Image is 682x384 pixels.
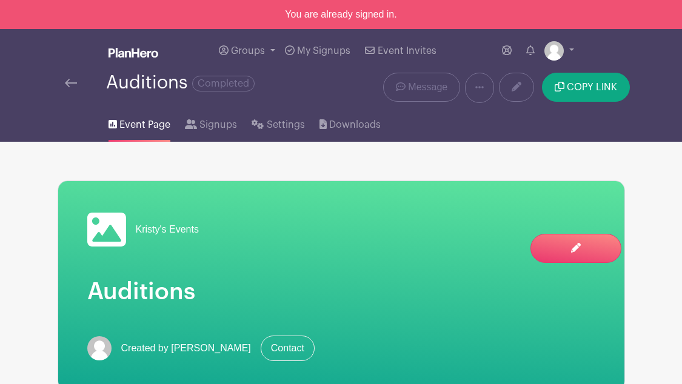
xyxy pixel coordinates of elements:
span: My Signups [297,46,350,56]
a: Signups [185,103,237,142]
span: COPY LINK [567,82,617,92]
img: default-ce2991bfa6775e67f084385cd625a349d9dcbb7a52a09fb2fda1e96e2d18dcdb.png [544,41,564,61]
img: default-ce2991bfa6775e67f084385cd625a349d9dcbb7a52a09fb2fda1e96e2d18dcdb.png [87,336,112,360]
span: Created by [PERSON_NAME] [121,341,251,356]
span: Event Page [119,118,170,132]
a: Message [383,73,460,102]
h1: Auditions [87,278,595,306]
span: Groups [231,46,265,56]
img: back-arrow-29a5d9b10d5bd6ae65dc969a981735edf675c4d7a1fe02e03b50dbd4ba3cdb55.svg [65,79,77,87]
a: Event Invites [360,29,441,73]
a: Groups [214,29,280,73]
span: Signups [199,118,237,132]
a: Downloads [319,103,381,142]
span: Message [408,80,447,94]
a: Contact [261,336,315,361]
a: Event Page [109,103,170,142]
span: Event Invites [378,46,436,56]
a: My Signups [280,29,355,73]
div: Auditions [106,73,255,93]
a: Settings [252,103,304,142]
span: Downloads [329,118,381,132]
button: COPY LINK [542,73,630,102]
span: Kristy's Events [136,222,199,237]
span: Completed [192,76,255,91]
span: Settings [267,118,305,132]
img: logo_white-6c42ec7e38ccf1d336a20a19083b03d10ae64f83f12c07503d8b9e83406b4c7d.svg [109,48,158,58]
